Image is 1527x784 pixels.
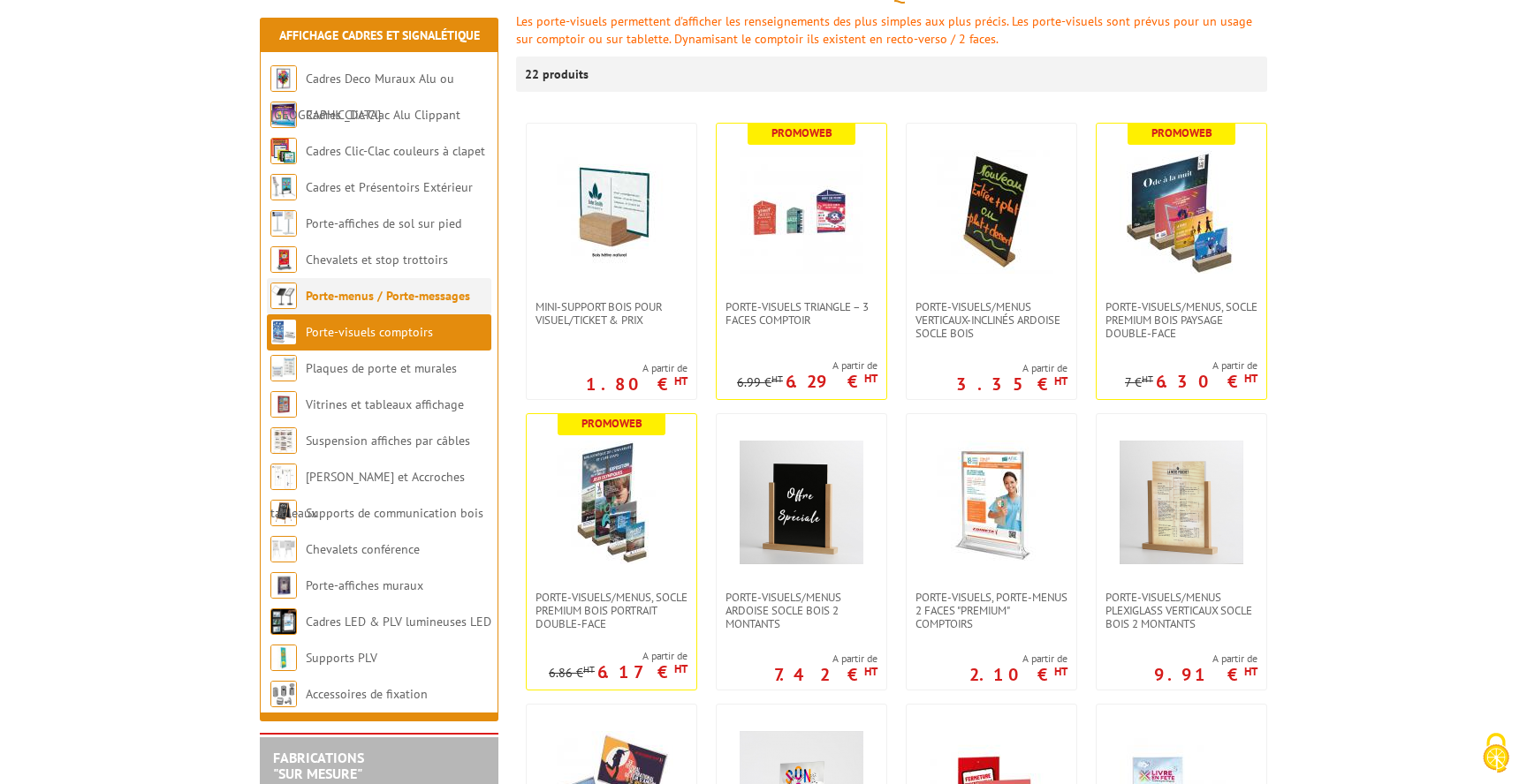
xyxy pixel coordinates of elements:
[306,324,433,340] a: Porte-visuels comptoirs
[597,667,688,677] p: 6.17 €
[1054,373,1067,388] sup: HT
[1054,664,1067,679] sup: HT
[956,361,1067,375] span: A partir de
[527,300,696,327] a: Mini-support bois pour visuel/ticket & prix
[270,138,297,164] img: Cadres Clic-Clac couleurs à clapet
[717,591,886,630] a: Porte-Visuels/Menus ARDOISE Socle Bois 2 Montants
[270,572,297,599] img: Porte-affiches muraux
[1105,591,1257,630] span: Porte-Visuels/Menus Plexiglass Verticaux Socle Bois 2 Montants
[306,288,470,304] a: Porte-menus / Porte-messages
[270,210,297,237] img: Porte-affiches de sol sur pied
[270,319,297,345] img: Porte-visuels comptoirs
[536,591,688,630] span: PORTE-VISUELS/MENUS, SOCLE PREMIUM BOIS PORTRAIT DOUBLE-FACE
[586,379,688,389] p: 1.80 €
[550,441,673,564] img: PORTE-VISUELS/MENUS, SOCLE PREMIUM BOIS PORTRAIT DOUBLE-FACE
[306,396,464,412] a: Vitrines et tableaux affichage
[915,300,1067,340] span: Porte-Visuels/Menus verticaux-inclinés ardoise socle bois
[1244,664,1257,679] sup: HT
[930,150,1053,274] img: Porte-Visuels/Menus verticaux-inclinés ardoise socle bois
[306,577,423,593] a: Porte-affiches muraux
[907,300,1076,340] a: Porte-Visuels/Menus verticaux-inclinés ardoise socle bois
[306,179,473,195] a: Cadres et Présentoirs Extérieur
[306,686,428,702] a: Accessoires de fixation
[1151,125,1212,140] b: Promoweb
[1120,441,1243,564] img: Porte-Visuels/Menus Plexiglass Verticaux Socle Bois 2 Montants
[969,652,1067,666] span: A partir de
[270,608,297,635] img: Cadres LED & PLV lumineuses LED
[1142,373,1153,385] sup: HT
[306,252,448,268] a: Chevalets et stop trottoirs
[273,749,364,782] a: FABRICATIONS"Sur Mesure"
[726,591,877,630] span: Porte-Visuels/Menus ARDOISE Socle Bois 2 Montants
[279,27,480,43] a: Affichage Cadres et Signalétique
[270,71,454,123] a: Cadres Deco Muraux Alu ou [GEOGRAPHIC_DATA]
[1465,724,1527,784] button: Cookies (fenêtre modale)
[674,373,688,388] sup: HT
[270,391,297,418] img: Vitrines et tableaux affichage
[864,664,877,679] sup: HT
[771,125,832,140] b: Promoweb
[525,57,591,92] p: 22 produits
[270,427,297,454] img: Suspension affiches par câbles
[740,441,863,564] img: Porte-Visuels/Menus ARDOISE Socle Bois 2 Montants
[956,379,1067,389] p: 3.35 €
[1097,591,1266,630] a: Porte-Visuels/Menus Plexiglass Verticaux Socle Bois 2 Montants
[306,215,461,231] a: Porte-affiches de sol sur pied
[270,246,297,273] img: Chevalets et stop trottoirs
[549,649,688,663] span: A partir de
[1105,300,1257,340] span: PORTE-VISUELS/MENUS, SOCLE PREMIUM BOIS PAYSAGE DOUBLE-FACE
[586,361,688,375] span: A partir de
[270,65,297,92] img: Cadres Deco Muraux Alu ou Bois
[930,441,1053,564] img: Porte-visuels, Porte-menus 2 faces
[550,150,673,274] img: Mini-support bois pour visuel/ticket & prix
[740,150,863,274] img: Porte-visuels triangle – 3 faces comptoir
[1154,669,1257,680] p: 9.91 €
[581,416,642,431] b: Promoweb
[306,433,470,449] a: Suspension affiches par câbles
[1154,652,1257,666] span: A partir de
[915,591,1067,630] span: Porte-visuels, Porte-menus 2 faces "Premium" comptoirs
[549,667,595,680] p: 6.86 €
[306,505,483,521] a: Supports de communication bois
[306,107,460,123] a: Cadres Clic-Clac Alu Clippant
[270,469,465,521] a: [PERSON_NAME] et Accroches tableaux
[270,174,297,200] img: Cadres et Présentoirs Extérieur
[674,661,688,676] sup: HT
[969,669,1067,680] p: 2.10 €
[306,360,457,376] a: Plaques de porte et murales
[536,300,688,327] span: Mini-support bois pour visuel/ticket & prix
[774,669,877,680] p: 7.42 €
[583,663,595,675] sup: HT
[270,283,297,309] img: Porte-menus / Porte-messages
[786,376,877,387] p: 6.29 €
[774,652,877,666] span: A partir de
[737,358,877,373] span: A partir de
[270,645,297,671] img: Supports PLV
[1474,731,1518,775] img: Cookies (fenêtre modale)
[1125,358,1257,373] span: A partir de
[1156,376,1257,387] p: 6.30 €
[1125,376,1153,389] p: 7 €
[1120,150,1243,274] img: PORTE-VISUELS/MENUS, SOCLE PREMIUM BOIS PAYSAGE DOUBLE-FACE
[270,536,297,562] img: Chevalets conférence
[270,464,297,490] img: Cimaises et Accroches tableaux
[1097,300,1266,340] a: PORTE-VISUELS/MENUS, SOCLE PREMIUM BOIS PAYSAGE DOUBLE-FACE
[907,591,1076,630] a: Porte-visuels, Porte-menus 2 faces "Premium" comptoirs
[516,13,1252,47] span: Les porte-visuels permettent d'afficher les renseignements des plus simples aux plus précis. Les ...
[726,300,877,327] span: Porte-visuels triangle – 3 faces comptoir
[864,371,877,386] sup: HT
[306,143,485,159] a: Cadres Clic-Clac couleurs à clapet
[527,591,696,630] a: PORTE-VISUELS/MENUS, SOCLE PREMIUM BOIS PORTRAIT DOUBLE-FACE
[771,373,783,385] sup: HT
[270,681,297,707] img: Accessoires de fixation
[306,650,377,666] a: Supports PLV
[270,355,297,381] img: Plaques de porte et murales
[737,376,783,389] p: 6.99 €
[1244,371,1257,386] sup: HT
[306,614,491,629] a: Cadres LED & PLV lumineuses LED
[717,300,886,327] a: Porte-visuels triangle – 3 faces comptoir
[306,541,420,557] a: Chevalets conférence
